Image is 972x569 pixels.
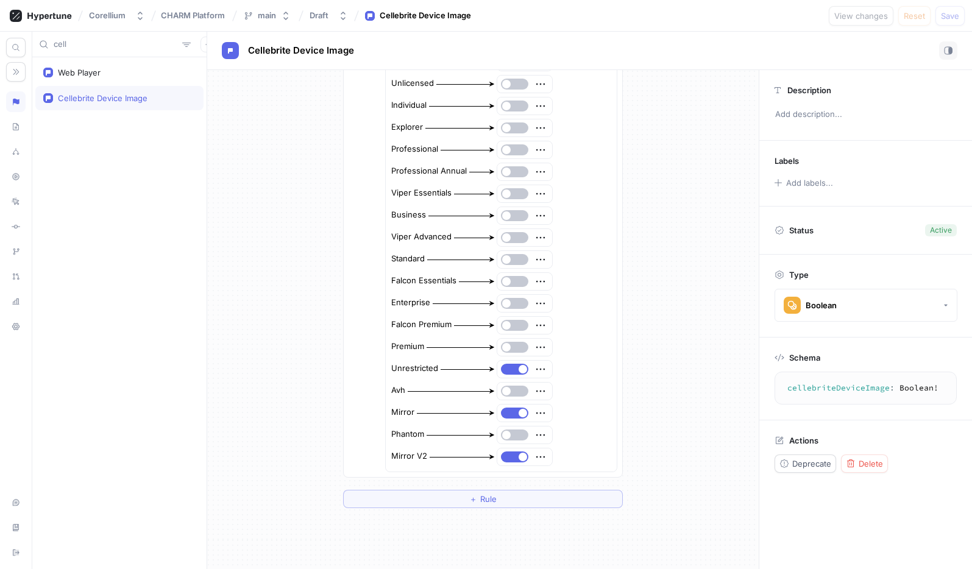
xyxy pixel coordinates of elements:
button: Delete [841,454,888,473]
button: Corellium [84,5,150,26]
button: main [238,5,296,26]
div: Falcon Essentials [391,275,456,287]
span: Cellebrite Device Image [248,46,354,55]
div: Cellebrite Device Image [58,93,147,103]
p: Type [789,270,809,280]
span: Save [941,12,959,19]
button: Boolean [775,289,957,322]
button: Add labels... [770,175,836,191]
p: Labels [775,156,799,166]
button: Save [935,6,965,26]
p: Description [787,85,831,95]
div: Pull requests [6,266,26,287]
span: CHARM Platform [161,11,225,19]
div: Business [391,209,426,221]
span: ＋ [469,495,477,503]
div: Diff [6,216,26,237]
div: Falcon Premium [391,319,452,331]
div: Logs [6,191,26,212]
span: Rule [480,495,497,503]
div: Splits [6,141,26,162]
button: Deprecate [775,454,836,473]
div: Preview [6,166,26,187]
div: Draft [310,10,328,21]
div: Sign out [6,542,26,563]
div: Schema [6,116,26,137]
div: Settings [6,316,26,337]
div: main [258,10,276,21]
p: Actions [789,436,818,445]
div: Mirror [391,406,414,419]
button: View changes [829,6,893,26]
div: Professional [391,143,438,155]
button: Draft [305,5,353,26]
div: Branches [6,241,26,262]
div: Analytics [6,291,26,312]
div: Documentation [6,517,26,538]
div: Viper Essentials [391,187,452,199]
div: Active [930,225,952,236]
div: Boolean [806,300,837,311]
div: Individual [391,99,427,111]
span: Deprecate [792,460,831,467]
div: Unrestricted [391,362,438,375]
textarea: cellebriteDeviceImage: Boolean! [780,377,951,399]
div: Standard [391,253,425,265]
div: Logic [6,91,26,112]
button: Reset [898,6,931,26]
p: Schema [789,353,820,362]
div: Enterprise [391,297,430,309]
button: ＋Rule [343,490,623,508]
span: View changes [834,12,888,19]
div: Live chat [6,492,26,513]
div: Cellebrite Device Image [380,10,471,22]
div: Viper Advanced [391,231,452,243]
span: Delete [859,460,883,467]
div: Premium [391,341,424,353]
span: Reset [904,12,925,19]
div: Web Player [58,68,101,77]
div: Corellium [89,10,126,21]
div: Avh [391,384,405,397]
p: Status [789,222,814,239]
p: Add description... [770,104,962,125]
div: Phantom [391,428,424,440]
div: Professional Annual [391,165,467,177]
div: Unlicensed [391,77,434,90]
input: Search... [54,38,177,51]
div: Mirror V2 [391,450,427,462]
div: Explorer [391,121,423,133]
div: Add labels... [786,179,833,187]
